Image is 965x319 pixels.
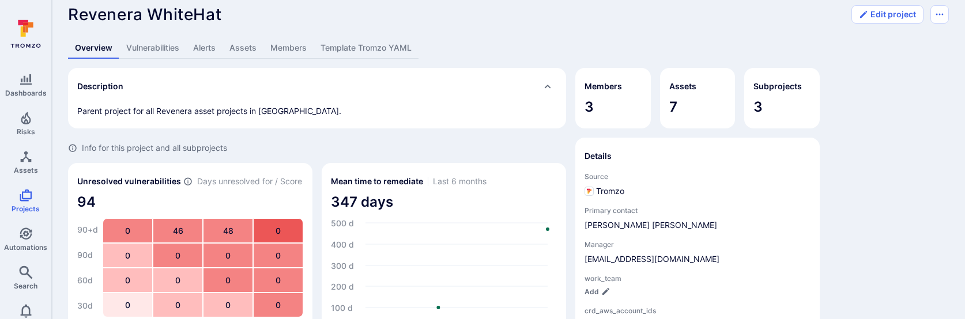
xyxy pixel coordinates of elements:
[77,244,98,267] div: 90 d
[585,274,811,283] span: work_team
[153,244,202,267] div: 0
[14,166,38,174] span: Assets
[203,268,252,292] div: 0
[254,293,303,317] div: 0
[585,98,642,116] span: 3
[753,81,802,92] h2: Subprojects
[254,244,303,267] div: 0
[103,219,152,242] div: 0
[585,306,811,315] span: crd_aws_account_ids
[77,193,303,211] span: 94
[331,176,423,187] h2: Mean time to remediate
[77,81,123,92] h2: Description
[203,293,252,317] div: 0
[669,98,726,116] span: 7
[203,219,252,242] div: 48
[753,98,811,116] span: 3
[77,176,181,187] h2: Unresolved vulnerabilities
[4,243,47,252] span: Automations
[585,219,811,231] a: [PERSON_NAME] [PERSON_NAME]
[68,37,119,59] a: Overview
[68,5,221,24] span: Revenera WhiteHat
[82,142,227,154] span: Info for this project and all subprojects
[331,260,354,270] text: 300 d
[103,293,152,317] div: 0
[68,37,949,59] div: Project tabs
[17,127,35,136] span: Risks
[596,185,624,197] span: Tromzo
[669,81,696,92] h2: Assets
[103,268,152,292] div: 0
[585,240,811,249] span: Manager
[223,37,263,59] a: Assets
[119,37,186,59] a: Vulnerabilities
[433,176,487,187] span: Last 6 months
[930,5,949,24] button: Options menu
[203,244,252,267] div: 0
[197,176,302,188] span: Days unresolved for / Score
[331,193,557,211] span: 347 days
[263,37,314,59] a: Members
[331,239,354,249] text: 400 d
[14,282,37,290] span: Search
[585,81,622,92] h2: Members
[153,219,202,242] div: 46
[68,68,566,105] div: Collapse description
[254,268,303,292] div: 0
[77,218,98,241] div: 90+ d
[585,172,811,181] span: Source
[585,287,610,296] button: Add
[5,89,47,97] span: Dashboards
[314,37,419,59] a: Template Tromzo YAML
[103,244,152,267] div: 0
[585,253,811,265] a: [EMAIL_ADDRESS][DOMAIN_NAME]
[12,204,40,213] span: Projects
[585,206,811,215] span: Primary contact
[183,176,193,188] span: Number of vulnerabilities in status ‘Open’ ‘Triaged’ and ‘In process’ divided by score and scanne...
[77,294,98,317] div: 30 d
[77,106,341,116] span: Parent project for all Revenera asset projects in [GEOGRAPHIC_DATA].
[331,302,353,312] text: 100 d
[585,150,612,162] h2: Details
[186,37,223,59] a: Alerts
[331,281,354,291] text: 200 d
[851,5,923,24] button: Edit project
[254,219,303,242] div: 0
[153,293,202,317] div: 0
[77,269,98,292] div: 60 d
[153,268,202,292] div: 0
[331,218,354,227] text: 500 d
